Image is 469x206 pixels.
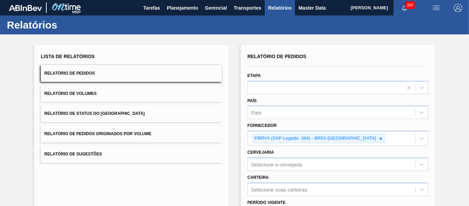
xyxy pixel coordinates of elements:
[251,186,307,192] div: Selecione suas carteiras
[44,111,145,116] span: Relatório de Status do [GEOGRAPHIC_DATA]
[248,150,274,155] label: Cervejaria
[251,110,262,116] div: País
[248,200,286,205] label: Período Vigente
[41,85,221,102] button: Relatório de Volumes
[41,65,221,82] button: Relatório de Pedidos
[253,134,377,143] div: PBRV4 (SAP Legado: 364) - BR53-[GEOGRAPHIC_DATA]
[44,152,102,156] span: Relatório de Sugestões
[248,98,257,103] label: País
[44,91,96,96] span: Relatório de Volumes
[432,4,440,12] img: userActions
[41,105,221,122] button: Relatório de Status do [GEOGRAPHIC_DATA]
[7,21,129,29] h1: Relatórios
[234,4,261,12] span: Transportes
[44,131,151,136] span: Relatório de Pedidos Originados por Volume
[205,4,227,12] span: Gerencial
[454,4,462,12] img: Logout
[268,4,291,12] span: Relatórios
[298,4,325,12] span: Master Data
[251,161,302,167] div: Selecione a cervejaria
[9,5,42,11] img: TNhmsLtSVTkK8tSr43FrP2fwEKptu5GPRR3wAAAABJRU5ErkJggg==
[248,73,261,78] label: Etapa
[41,54,95,59] span: Lista de Relatórios
[393,3,415,13] button: Notificações
[41,126,221,142] button: Relatório de Pedidos Originados por Volume
[44,71,95,76] span: Relatório de Pedidos
[143,4,160,12] span: Tarefas
[41,146,221,163] button: Relatório de Sugestões
[248,54,307,59] span: Relatório de Pedidos
[248,175,269,180] label: Carteira
[167,4,198,12] span: Planejamento
[248,123,277,128] label: Fornecedor
[405,1,415,9] span: 300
